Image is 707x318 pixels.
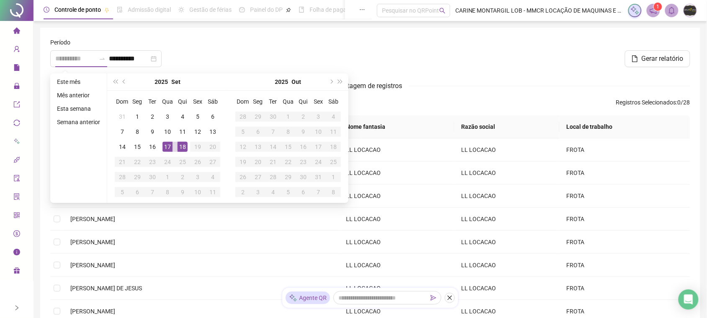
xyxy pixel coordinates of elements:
[13,153,20,169] span: api
[328,127,338,137] div: 11
[454,231,560,254] td: LL LOCACAO
[193,112,203,122] div: 5
[70,285,142,292] span: [PERSON_NAME] DE JESUS
[311,169,326,185] td: 2025-10-31
[281,109,296,124] td: 2025-10-01
[679,289,699,310] div: Open Intercom Messenger
[13,245,20,262] span: info-circle
[311,154,326,169] td: 2025-10-24
[111,73,120,90] button: super-prev-year
[54,6,101,13] span: Controle de ponto
[286,8,291,13] span: pushpin
[253,112,263,122] div: 29
[296,185,311,200] td: 2025-11-06
[275,73,289,90] button: year panel
[454,115,560,138] th: Razão social
[668,7,676,14] span: bell
[171,73,181,90] button: month panel
[266,124,281,139] td: 2025-10-07
[208,142,218,152] div: 20
[454,254,560,277] td: LL LOCACAO
[642,54,684,64] span: Gerar relatório
[266,154,281,169] td: 2025-10-21
[189,6,232,13] span: Gestão de férias
[132,142,142,152] div: 15
[120,73,129,90] button: prev-year
[266,109,281,124] td: 2025-09-30
[190,154,205,169] td: 2025-09-26
[235,154,250,169] td: 2025-10-19
[178,127,188,137] div: 11
[117,142,127,152] div: 14
[208,157,218,167] div: 27
[268,157,278,167] div: 21
[117,172,127,182] div: 28
[289,294,297,302] img: sparkle-icon.fc2bf0ac1784a2077858766a79e2daf3.svg
[13,227,20,243] span: dollar
[115,109,130,124] td: 2025-08-31
[160,94,175,109] th: Qua
[296,139,311,154] td: 2025-10-16
[117,187,127,197] div: 5
[145,154,160,169] td: 2025-09-23
[250,94,266,109] th: Seg
[147,172,157,182] div: 30
[208,187,218,197] div: 11
[147,127,157,137] div: 9
[560,254,690,277] td: FROTA
[190,185,205,200] td: 2025-10-10
[311,185,326,200] td: 2025-11-07
[299,7,304,13] span: book
[283,112,293,122] div: 1
[115,185,130,200] td: 2025-10-05
[298,172,308,182] div: 30
[281,154,296,169] td: 2025-10-22
[268,142,278,152] div: 14
[130,139,145,154] td: 2025-09-15
[281,124,296,139] td: 2025-10-08
[250,6,283,13] span: Painel do DP
[205,109,220,124] td: 2025-09-06
[238,127,248,137] div: 5
[239,7,245,13] span: dashboard
[147,187,157,197] div: 7
[328,112,338,122] div: 4
[160,139,175,154] td: 2025-09-17
[115,124,130,139] td: 2025-09-07
[130,185,145,200] td: 2025-10-06
[298,127,308,137] div: 9
[163,157,173,167] div: 24
[268,187,278,197] div: 4
[340,208,455,231] td: LL LOCACAO
[268,127,278,137] div: 7
[190,109,205,124] td: 2025-09-05
[54,117,103,127] li: Semana anterior
[13,208,20,225] span: qrcode
[70,239,115,245] span: [PERSON_NAME]
[340,277,455,300] td: LL LOCACAO
[313,157,323,167] div: 24
[283,127,293,137] div: 8
[296,94,311,109] th: Qui
[657,4,660,10] span: 1
[193,157,203,167] div: 26
[253,172,263,182] div: 27
[298,157,308,167] div: 23
[250,109,266,124] td: 2025-09-29
[268,112,278,122] div: 30
[178,142,188,152] div: 18
[145,185,160,200] td: 2025-10-07
[14,305,20,311] span: right
[560,277,690,300] td: FROTA
[431,295,436,301] span: send
[326,124,341,139] td: 2025-10-11
[160,185,175,200] td: 2025-10-08
[163,112,173,122] div: 3
[13,116,20,133] span: sync
[253,157,263,167] div: 20
[193,127,203,137] div: 12
[311,124,326,139] td: 2025-10-10
[326,139,341,154] td: 2025-10-18
[13,23,20,40] span: home
[99,55,106,62] span: to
